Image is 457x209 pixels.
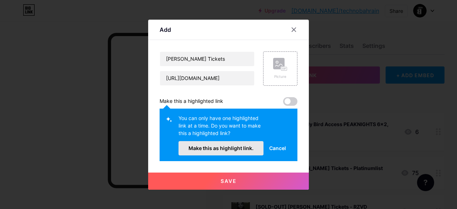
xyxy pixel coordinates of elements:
div: You can only have one highlighted link at a time. Do you want to make this a highlighted link? [179,114,263,141]
span: Cancel [269,144,286,152]
div: Make this a highlighted link [160,97,223,106]
span: Make this as highlight link. [189,145,253,151]
span: Save [221,178,237,184]
button: Cancel [263,141,292,155]
div: Add [160,25,171,34]
button: Make this as highlight link. [179,141,263,155]
div: Picture [273,74,287,79]
button: Save [148,173,309,190]
input: URL [160,71,254,85]
input: Title [160,52,254,66]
